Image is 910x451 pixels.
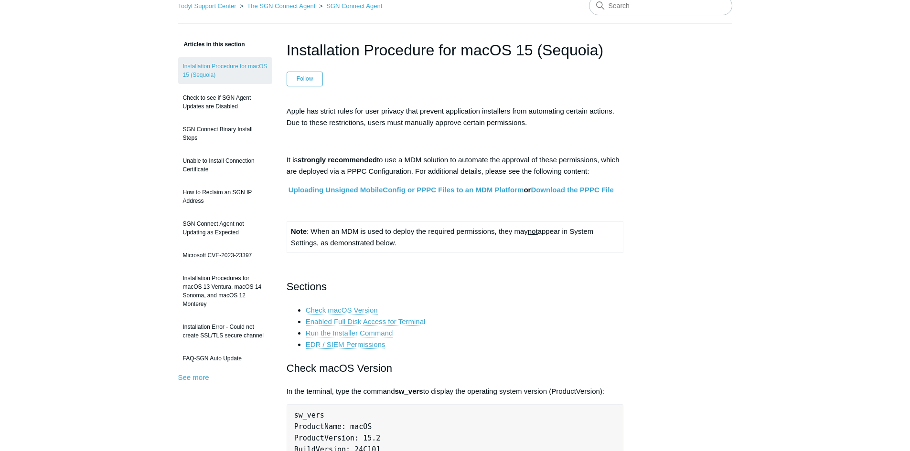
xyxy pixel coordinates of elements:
span: not [528,227,538,235]
a: Installation Procedures for macOS 13 Ventura, macOS 14 Sonoma, and macOS 12 Monterey [178,269,272,313]
a: See more [178,373,209,381]
h2: Sections [287,278,624,295]
a: Todyl Support Center [178,2,236,10]
strong: sw_vers [395,387,423,395]
a: The SGN Connect Agent [247,2,315,10]
strong: Note [291,227,307,235]
p: It is to use a MDM solution to automate the approval of these permissions, which are deployed via... [287,154,624,177]
h1: Installation Procedure for macOS 15 (Sequoia) [287,39,624,62]
a: Installation Procedure for macOS 15 (Sequoia) [178,57,272,84]
li: The SGN Connect Agent [238,2,317,10]
li: SGN Connect Agent [317,2,382,10]
a: EDR / SIEM Permissions [306,340,385,349]
a: SGN Connect Agent not Updating as Expected [178,215,272,241]
button: Follow Article [287,72,323,86]
a: FAQ-SGN Auto Update [178,349,272,367]
a: SGN Connect Agent [326,2,382,10]
a: Run the Installer Command [306,329,393,337]
a: Download the PPPC File [531,186,613,194]
a: Microsoft CVE-2023-23397 [178,246,272,264]
h2: Check macOS Version [287,360,624,377]
strong: strongly recommended [298,156,377,164]
a: Check macOS Version [306,306,378,315]
a: How to Reclaim an SGN IP Address [178,183,272,210]
li: Todyl Support Center [178,2,238,10]
p: Apple has strict rules for user privacy that prevent application installers from automating certa... [287,105,624,128]
a: SGN Connect Binary Install Steps [178,120,272,147]
a: Unable to Install Connection Certificate [178,152,272,178]
a: Enabled Full Disk Access for Terminal [306,317,426,326]
a: Uploading Unsigned MobileConfig or PPPC Files to an MDM Platform [289,186,524,194]
p: In the terminal, type the command to display the operating system version (ProductVersion): [287,386,624,397]
a: Check to see if SGN Agent Updates are Disabled [178,89,272,115]
a: Installation Error - Could not create SSL/TLS secure channel [178,318,272,345]
strong: or [289,186,614,194]
span: Articles in this section [178,41,245,48]
td: : When an MDM is used to deploy the required permissions, they may appear in System Settings, as ... [287,221,623,252]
